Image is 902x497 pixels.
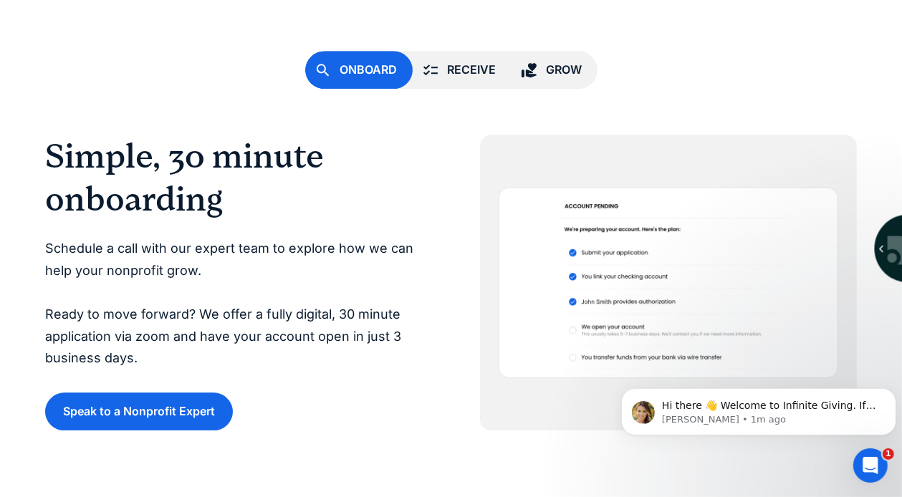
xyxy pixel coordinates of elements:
[499,187,838,378] img: endowment account
[45,392,233,430] a: Speak to a Nonprofit Expert
[615,358,902,458] iframe: Intercom notifications message
[340,60,398,79] div: Onboard
[448,60,496,79] div: Receive
[853,448,888,483] iframe: Intercom live chat
[45,135,423,221] h2: Simple, 30 minute onboarding
[547,60,582,79] div: Grow
[883,448,894,460] span: 1
[45,238,423,370] p: Schedule a call with our expert team to explore how we can help your nonprofit grow. Ready to mov...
